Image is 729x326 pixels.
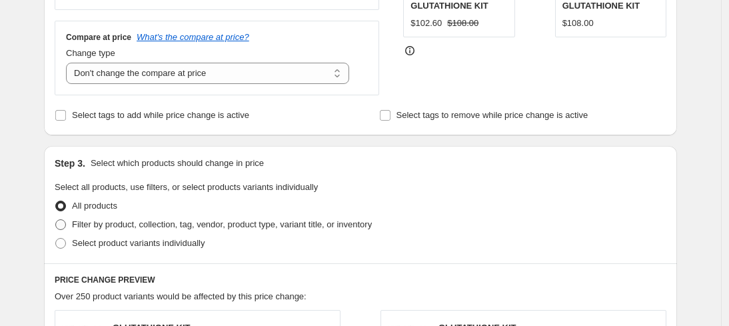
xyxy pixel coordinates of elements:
[55,182,318,192] span: Select all products, use filters, or select products variants individually
[410,1,488,11] span: GLUTATHIONE KIT
[55,291,307,301] span: Over 250 product variants would be affected by this price change:
[72,238,205,248] span: Select product variants individually
[562,17,594,30] div: $108.00
[447,17,478,30] strike: $108.00
[91,157,264,170] p: Select which products should change in price
[55,275,666,285] h6: PRICE CHANGE PREVIEW
[55,157,85,170] h2: Step 3.
[72,201,117,211] span: All products
[137,32,249,42] button: What's the compare at price?
[396,110,588,120] span: Select tags to remove while price change is active
[66,48,115,58] span: Change type
[410,17,442,30] div: $102.60
[562,1,640,11] span: GLUTATHIONE KIT
[72,219,372,229] span: Filter by product, collection, tag, vendor, product type, variant title, or inventory
[66,32,131,43] h3: Compare at price
[72,110,249,120] span: Select tags to add while price change is active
